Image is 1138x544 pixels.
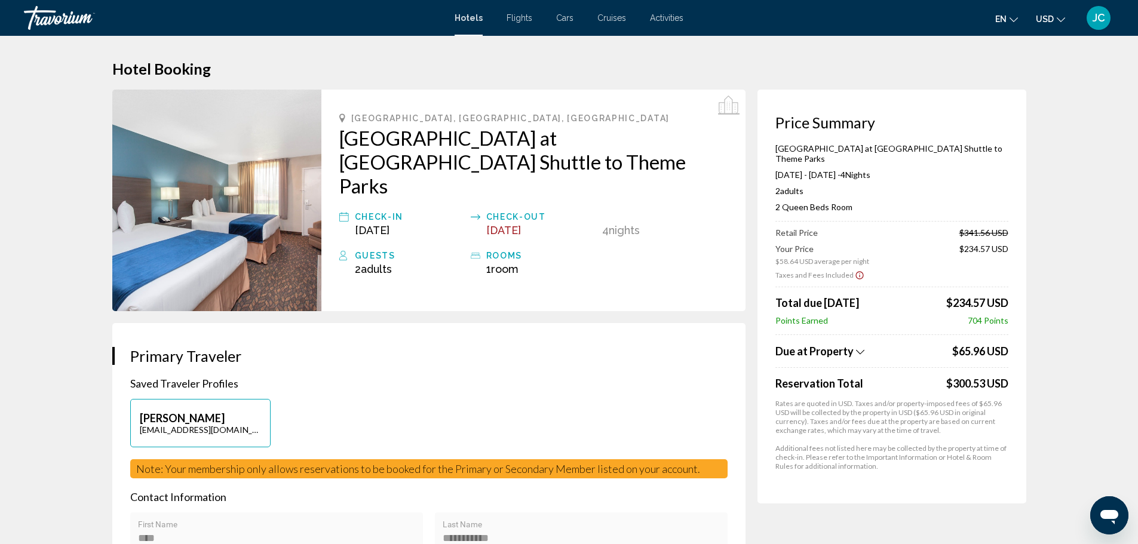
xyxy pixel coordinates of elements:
[355,248,465,263] div: Guests
[946,296,1008,309] span: $234.57 USD
[959,244,1008,266] span: $234.57 USD
[455,13,483,23] a: Hotels
[486,248,596,263] div: rooms
[1036,14,1054,24] span: USD
[775,269,864,281] button: Show Taxes and Fees breakdown
[355,263,392,275] span: 2
[952,345,1008,358] span: $65.96 USD
[968,315,1008,325] span: 704 Points
[556,13,573,23] a: Cars
[775,228,818,238] span: Retail Price
[486,263,519,275] span: 1
[1090,496,1128,534] iframe: Button to launch messaging window
[775,444,1008,471] p: Additional fees not listed here may be collected by the property at time of check-in. Please refe...
[507,13,532,23] a: Flights
[602,224,609,236] span: 4
[351,113,670,123] span: [GEOGRAPHIC_DATA], [GEOGRAPHIC_DATA], [GEOGRAPHIC_DATA]
[24,6,443,30] a: Travorium
[775,170,1008,180] p: [DATE] - [DATE] -
[355,210,465,224] div: Check-in
[841,170,845,180] span: 4
[1093,12,1105,24] span: JC
[112,60,1026,78] h1: Hotel Booking
[650,13,683,23] a: Activities
[361,263,392,275] span: Adults
[995,14,1007,24] span: en
[775,296,859,309] span: Total due [DATE]
[775,186,803,196] span: 2
[775,244,869,254] span: Your Price
[995,10,1018,27] button: Change language
[775,271,854,279] span: Taxes and Fees Included
[491,263,519,275] span: Room
[775,202,1008,212] p: 2 Queen Beds Room
[597,13,626,23] a: Cruises
[855,269,864,280] button: Show Taxes and Fees disclaimer
[775,399,1008,435] p: Rates are quoted in USD. Taxes and/or property-imposed fees of $65.96 USD will be collected by th...
[609,224,640,236] span: Nights
[140,425,261,435] p: [EMAIL_ADDRESS][DOMAIN_NAME]
[775,257,869,266] span: $58.64 USD average per night
[775,113,1008,131] h3: Price Summary
[130,490,728,503] p: Contact Information
[780,186,803,196] span: Adults
[775,315,828,325] span: Points Earned
[130,377,728,390] p: Saved Traveler Profiles
[486,210,596,224] div: Check-out
[775,377,943,390] span: Reservation Total
[845,170,870,180] span: Nights
[775,345,854,358] span: Due at Property
[140,411,261,425] p: [PERSON_NAME]
[1083,5,1114,30] button: User Menu
[775,344,949,358] button: Show Taxes and Fees breakdown
[775,143,1008,164] p: [GEOGRAPHIC_DATA] at [GEOGRAPHIC_DATA] Shuttle to Theme Parks
[339,126,728,198] a: [GEOGRAPHIC_DATA] at [GEOGRAPHIC_DATA] Shuttle to Theme Parks
[486,224,521,236] span: [DATE]
[130,399,271,447] button: [PERSON_NAME][EMAIL_ADDRESS][DOMAIN_NAME]
[959,228,1008,238] span: $341.56 USD
[130,347,728,365] h3: Primary Traveler
[355,224,389,236] span: [DATE]
[946,377,1008,390] div: $300.53 USD
[136,462,700,475] span: Note: Your membership only allows reservations to be booked for the Primary or Secondary Member l...
[1036,10,1065,27] button: Change currency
